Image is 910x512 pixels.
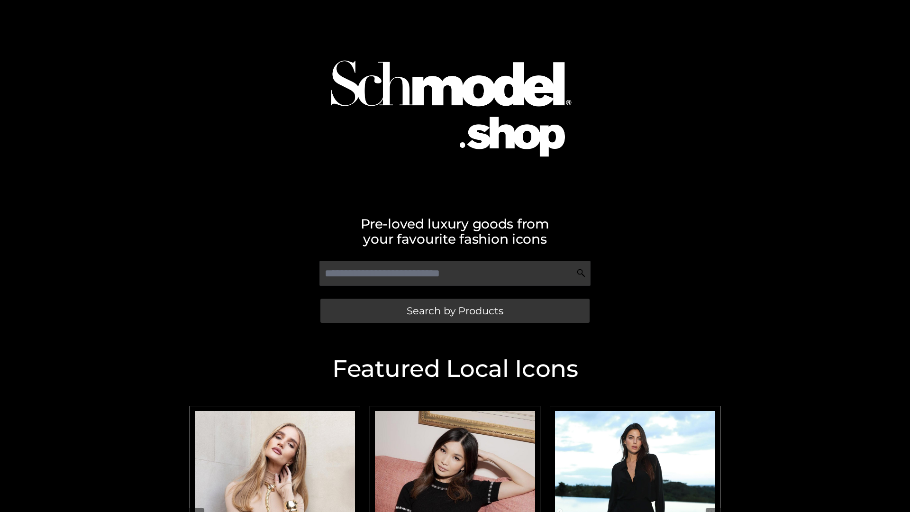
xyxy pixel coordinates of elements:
a: Search by Products [320,299,590,323]
h2: Featured Local Icons​ [185,357,725,381]
img: Search Icon [576,268,586,278]
span: Search by Products [407,306,503,316]
h2: Pre-loved luxury goods from your favourite fashion icons [185,216,725,247]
